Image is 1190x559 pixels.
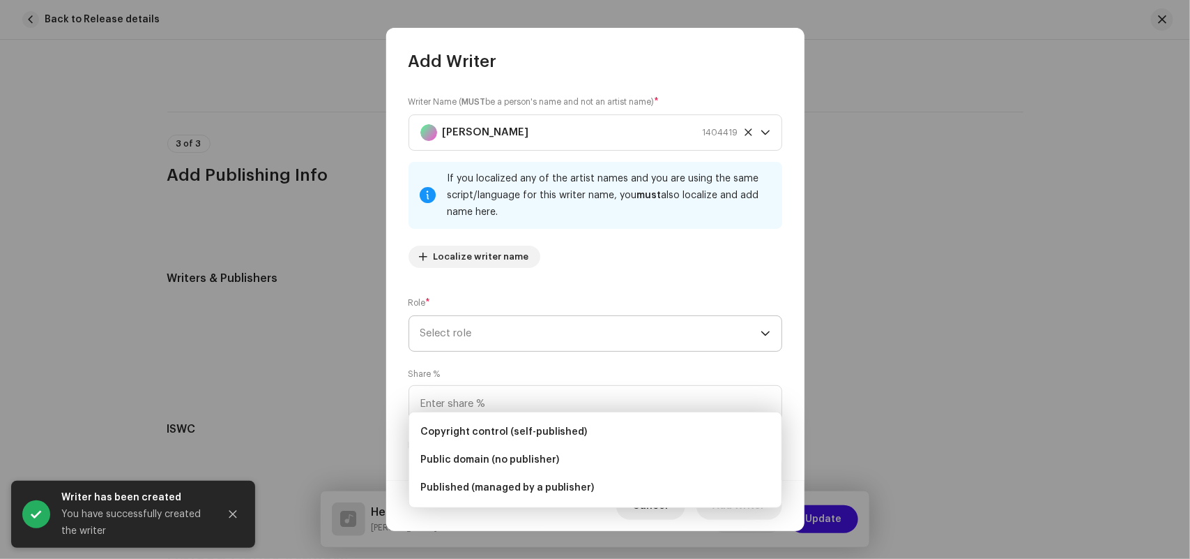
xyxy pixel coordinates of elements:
[420,453,559,467] span: Public domain (no publisher)
[409,50,497,73] span: Add Writer
[703,115,738,150] span: 1404419
[420,316,761,351] span: Select role
[415,446,776,474] li: Public domain (no publisher)
[219,500,247,528] button: Close
[409,385,782,422] input: Enter share %
[61,506,208,539] div: You have successfully created the writer
[415,474,776,502] li: Published (managed by a publisher)
[409,368,441,380] label: Share %
[409,95,655,109] small: Writer Name ( be a person's name and not an artist name)
[761,115,770,150] div: dropdown trigger
[420,481,595,495] span: Published (managed by a publisher)
[637,191,662,200] strong: must
[420,115,761,150] span: Sanjay Chandane
[415,418,776,446] li: Copyright control (self-published)
[61,489,208,506] div: Writer has been created
[420,425,588,439] span: Copyright control (self-published)
[761,316,770,351] div: dropdown trigger
[434,243,529,271] span: Localize writer name
[409,246,540,268] button: Localize writer name
[409,296,426,310] small: Role
[448,170,771,221] div: If you localized any of the artist names and you are using the same script/language for this writ...
[462,98,486,106] strong: MUST
[409,412,781,507] ul: Option List
[443,115,529,150] strong: [PERSON_NAME]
